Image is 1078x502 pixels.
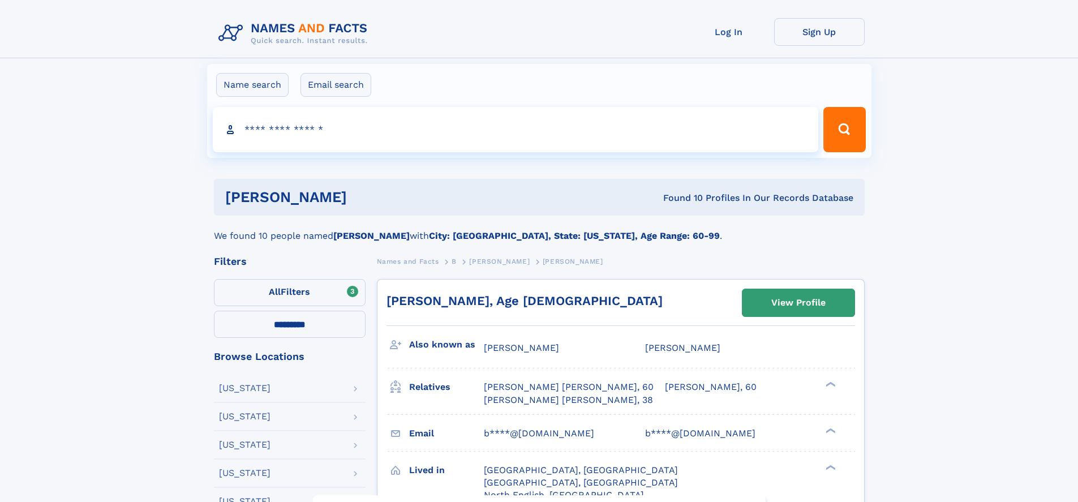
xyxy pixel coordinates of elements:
[469,258,530,265] span: [PERSON_NAME]
[823,381,836,388] div: ❯
[225,190,505,204] h1: [PERSON_NAME]
[213,107,819,152] input: search input
[484,490,644,500] span: North English, [GEOGRAPHIC_DATA]
[543,258,603,265] span: [PERSON_NAME]
[219,412,270,421] div: [US_STATE]
[214,279,366,306] label: Filters
[216,73,289,97] label: Name search
[300,73,371,97] label: Email search
[214,351,366,362] div: Browse Locations
[484,342,559,353] span: [PERSON_NAME]
[386,294,663,308] a: [PERSON_NAME], Age [DEMOGRAPHIC_DATA]
[484,465,678,475] span: [GEOGRAPHIC_DATA], [GEOGRAPHIC_DATA]
[377,254,439,268] a: Names and Facts
[409,377,484,397] h3: Relatives
[214,18,377,49] img: Logo Names and Facts
[484,381,654,393] a: [PERSON_NAME] [PERSON_NAME], 60
[409,424,484,443] h3: Email
[505,192,853,204] div: Found 10 Profiles In Our Records Database
[214,256,366,267] div: Filters
[484,477,678,488] span: [GEOGRAPHIC_DATA], [GEOGRAPHIC_DATA]
[823,427,836,434] div: ❯
[219,440,270,449] div: [US_STATE]
[742,289,854,316] a: View Profile
[219,384,270,393] div: [US_STATE]
[214,216,865,243] div: We found 10 people named with .
[823,464,836,471] div: ❯
[409,461,484,480] h3: Lived in
[429,230,720,241] b: City: [GEOGRAPHIC_DATA], State: [US_STATE], Age Range: 60-99
[823,107,865,152] button: Search Button
[645,342,720,353] span: [PERSON_NAME]
[771,290,826,316] div: View Profile
[452,258,457,265] span: B
[484,394,653,406] a: [PERSON_NAME] [PERSON_NAME], 38
[269,286,281,297] span: All
[219,469,270,478] div: [US_STATE]
[665,381,757,393] a: [PERSON_NAME], 60
[333,230,410,241] b: [PERSON_NAME]
[469,254,530,268] a: [PERSON_NAME]
[409,335,484,354] h3: Also known as
[684,18,774,46] a: Log In
[452,254,457,268] a: B
[774,18,865,46] a: Sign Up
